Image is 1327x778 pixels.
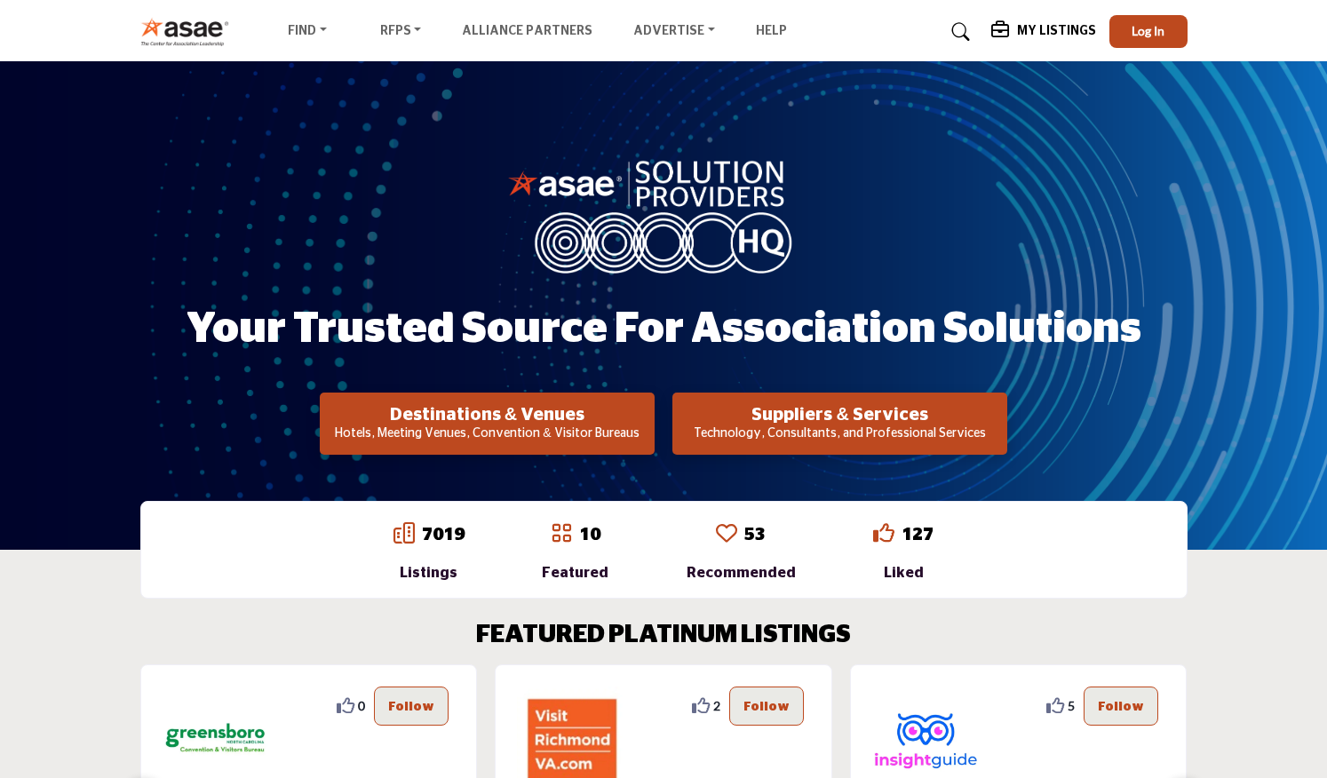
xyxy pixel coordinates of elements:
div: Recommended [687,562,796,583]
button: Destinations & Venues Hotels, Meeting Venues, Convention & Visitor Bureaus [320,393,655,455]
p: Follow [743,696,790,716]
p: Follow [388,696,434,716]
a: Search [934,18,981,46]
a: 127 [902,526,934,544]
h2: Suppliers & Services [678,404,1002,425]
i: Go to Liked [873,522,894,544]
h2: Destinations & Venues [325,404,649,425]
span: 5 [1068,696,1075,715]
h2: FEATURED PLATINUM LISTINGS [476,621,851,651]
div: My Listings [991,21,1096,43]
button: Follow [729,687,804,726]
a: Go to Featured [551,522,572,547]
button: Follow [1084,687,1158,726]
h1: Your Trusted Source for Association Solutions [187,302,1141,357]
a: 53 [744,526,766,544]
p: Technology, Consultants, and Professional Services [678,425,1002,443]
button: Suppliers & Services Technology, Consultants, and Professional Services [672,393,1007,455]
span: Log In [1132,23,1164,38]
div: Featured [542,562,608,583]
a: Find [275,20,339,44]
a: 7019 [422,526,465,544]
button: Log In [1109,15,1188,48]
span: 2 [713,696,720,715]
p: Follow [1098,696,1144,716]
a: Go to Recommended [716,522,737,547]
a: 10 [579,526,600,544]
a: RFPs [368,20,434,44]
a: Help [756,25,787,37]
p: Hotels, Meeting Venues, Convention & Visitor Bureaus [325,425,649,443]
a: Alliance Partners [462,25,592,37]
img: Site Logo [140,17,239,46]
a: Advertise [621,20,727,44]
span: 0 [358,696,365,715]
img: image [508,156,819,274]
button: Follow [374,687,449,726]
div: Listings [393,562,465,583]
div: Liked [873,562,934,583]
h5: My Listings [1017,23,1096,39]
